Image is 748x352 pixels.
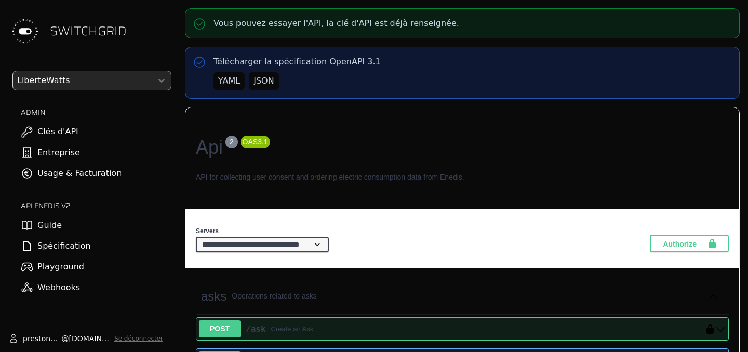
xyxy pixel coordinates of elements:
[708,291,718,302] button: Collapse operation
[213,72,245,90] button: YAML
[246,324,266,334] span: /ask
[228,137,236,147] pre: 2
[715,324,726,334] button: post ​/ask
[650,235,729,252] button: Authorize
[201,289,226,303] span: asks
[196,172,729,183] p: API for collecting user consent and ordering electric consumption data from Enedis.
[23,333,61,344] span: prestone.ngayo
[253,75,274,87] div: JSON
[199,320,241,337] span: POST
[249,72,278,90] button: JSON
[218,75,240,87] div: YAML
[21,200,171,211] h2: API ENEDIS v2
[663,238,707,249] span: Authorize
[8,15,42,48] img: Switchgrid Logo
[700,324,715,334] button: authorization button locked
[196,227,219,235] span: Servers
[21,107,171,117] h2: ADMIN
[61,333,69,344] span: @
[50,23,127,39] span: SWITCHGRID
[243,137,268,147] pre: OAS 3.1
[213,56,381,68] p: Télécharger la spécification OpenAPI 3.1
[69,333,110,344] span: [DOMAIN_NAME]
[271,324,314,334] div: Create an Ask
[199,320,700,337] button: POST/askCreate an Ask
[213,17,459,30] p: Vous pouvez essayer l'API, la clé d'API est déjà renseignée.
[232,291,703,302] p: Operations related to asks
[196,133,729,161] h2: Api
[114,334,163,343] button: Se déconnecter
